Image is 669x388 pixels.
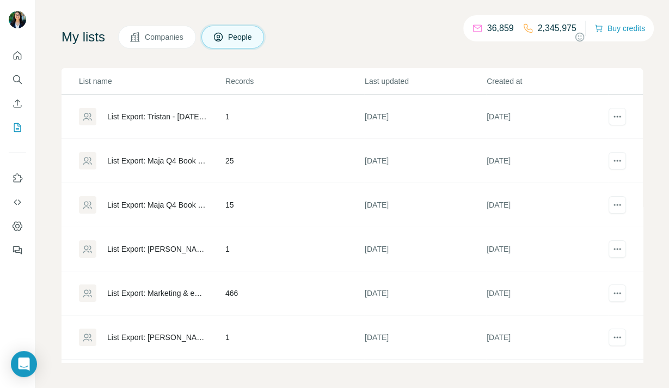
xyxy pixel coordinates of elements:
[9,94,26,113] button: Enrich CSV
[9,11,26,28] img: Avatar
[225,95,364,139] td: 1
[486,95,608,139] td: [DATE]
[225,227,364,271] td: 1
[365,76,486,87] p: Last updated
[9,216,26,236] button: Dashboard
[609,284,626,302] button: actions
[364,139,486,183] td: [DATE]
[609,240,626,258] button: actions
[145,32,185,43] span: Companies
[538,22,576,35] p: 2,345,975
[9,192,26,212] button: Use Surfe API
[225,316,364,360] td: 1
[609,196,626,214] button: actions
[486,227,608,271] td: [DATE]
[79,76,224,87] p: List name
[9,240,26,260] button: Feedback
[364,271,486,316] td: [DATE]
[364,95,486,139] td: [DATE]
[225,76,364,87] p: Records
[225,271,364,316] td: 466
[9,168,26,188] button: Use Surfe on LinkedIn
[107,111,207,122] div: List Export: Tristan - [DATE] 15:18
[574,32,643,43] button: Share feedback
[594,21,645,36] button: Buy credits
[9,46,26,65] button: Quick start
[486,183,608,227] td: [DATE]
[486,316,608,360] td: [DATE]
[11,351,37,377] div: Open Intercom Messenger
[609,329,626,346] button: actions
[228,32,253,43] span: People
[62,28,105,46] h4: My lists
[107,155,207,166] div: List Export: Maja Q4 Book - [DATE] 12:30
[487,22,514,35] p: 36,859
[225,183,364,227] td: 15
[609,152,626,169] button: actions
[364,183,486,227] td: [DATE]
[364,316,486,360] td: [DATE]
[107,244,207,254] div: List Export: [PERSON_NAME] - [DATE] 09:46
[107,288,207,299] div: List Export: Marketing & eCommerce - [DATE] 15:09
[364,227,486,271] td: [DATE]
[9,70,26,89] button: Search
[107,332,207,343] div: List Export: [PERSON_NAME] 2 - [DATE] 12:58
[609,108,626,125] button: actions
[9,118,26,137] button: My lists
[487,76,607,87] p: Created at
[107,199,207,210] div: List Export: Maja Q4 Book - [DATE] 12:29
[486,271,608,316] td: [DATE]
[486,139,608,183] td: [DATE]
[225,139,364,183] td: 25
